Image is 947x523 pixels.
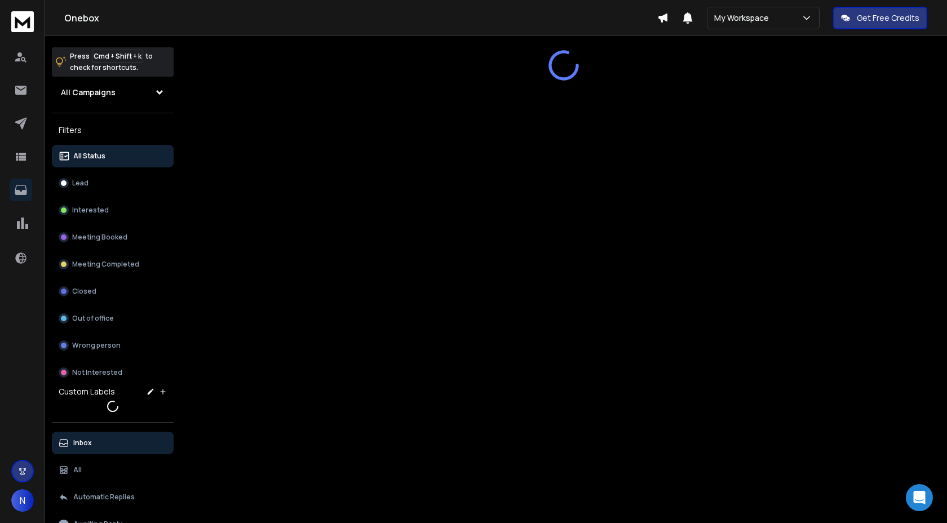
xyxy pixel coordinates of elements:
button: Meeting Booked [52,226,174,249]
p: Get Free Credits [857,12,919,24]
p: Not Interested [72,368,122,377]
button: Automatic Replies [52,486,174,508]
p: Meeting Booked [72,233,127,242]
p: All [73,466,82,475]
button: Out of office [52,307,174,330]
p: Inbox [73,438,92,447]
p: Wrong person [72,341,121,350]
p: Lead [72,179,88,188]
img: logo [11,11,34,32]
button: Lead [52,172,174,194]
h1: Onebox [64,11,657,25]
button: Closed [52,280,174,303]
p: Meeting Completed [72,260,139,269]
span: Cmd + Shift + k [92,50,143,63]
h3: Filters [52,122,174,138]
div: Open Intercom Messenger [906,484,933,511]
p: Press to check for shortcuts. [70,51,153,73]
p: Interested [72,206,109,215]
button: All Campaigns [52,81,174,104]
button: All Status [52,145,174,167]
button: All [52,459,174,481]
button: Not Interested [52,361,174,384]
h3: Custom Labels [59,386,115,397]
button: Inbox [52,432,174,454]
button: Wrong person [52,334,174,357]
h1: All Campaigns [61,87,116,98]
button: Get Free Credits [833,7,927,29]
p: All Status [73,152,105,161]
p: Out of office [72,314,114,323]
p: Closed [72,287,96,296]
button: N [11,489,34,512]
button: Interested [52,199,174,221]
p: My Workspace [714,12,773,24]
button: Meeting Completed [52,253,174,276]
p: Automatic Replies [73,493,135,502]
